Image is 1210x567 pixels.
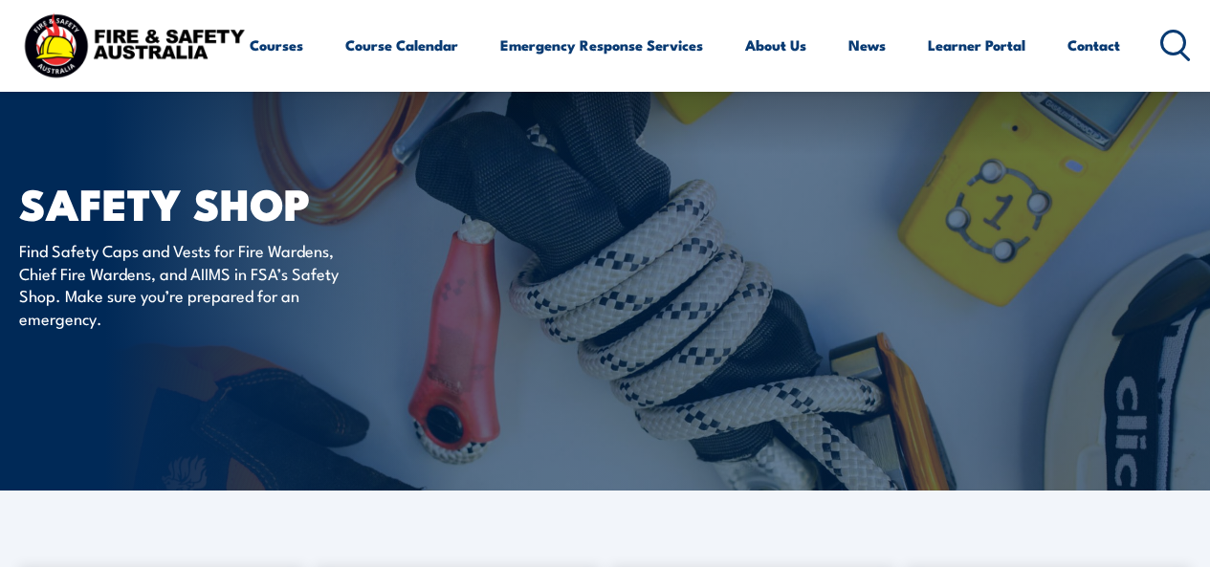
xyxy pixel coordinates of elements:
a: Learner Portal [928,22,1025,68]
a: About Us [745,22,806,68]
h1: SAFETY SHOP [19,184,492,221]
a: Emergency Response Services [500,22,703,68]
a: Contact [1067,22,1120,68]
p: Find Safety Caps and Vests for Fire Wardens, Chief Fire Wardens, and AIIMS in FSA’s Safety Shop. ... [19,239,368,329]
a: News [848,22,886,68]
a: Course Calendar [345,22,458,68]
a: Courses [250,22,303,68]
